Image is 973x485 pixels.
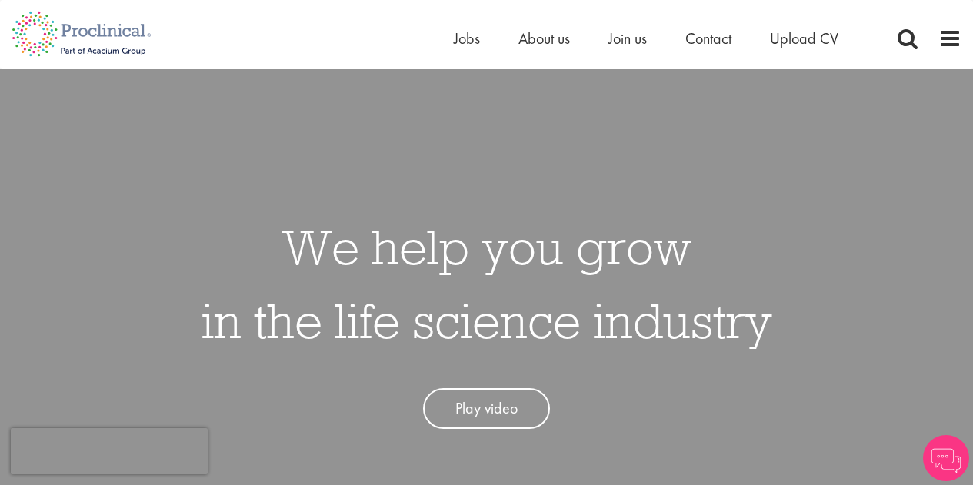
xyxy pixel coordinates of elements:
a: Contact [685,28,731,48]
h1: We help you grow in the life science industry [202,210,772,357]
a: Jobs [454,28,480,48]
a: About us [518,28,570,48]
a: Upload CV [770,28,838,48]
a: Play video [423,388,550,429]
img: Chatbot [923,435,969,481]
a: Join us [608,28,647,48]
